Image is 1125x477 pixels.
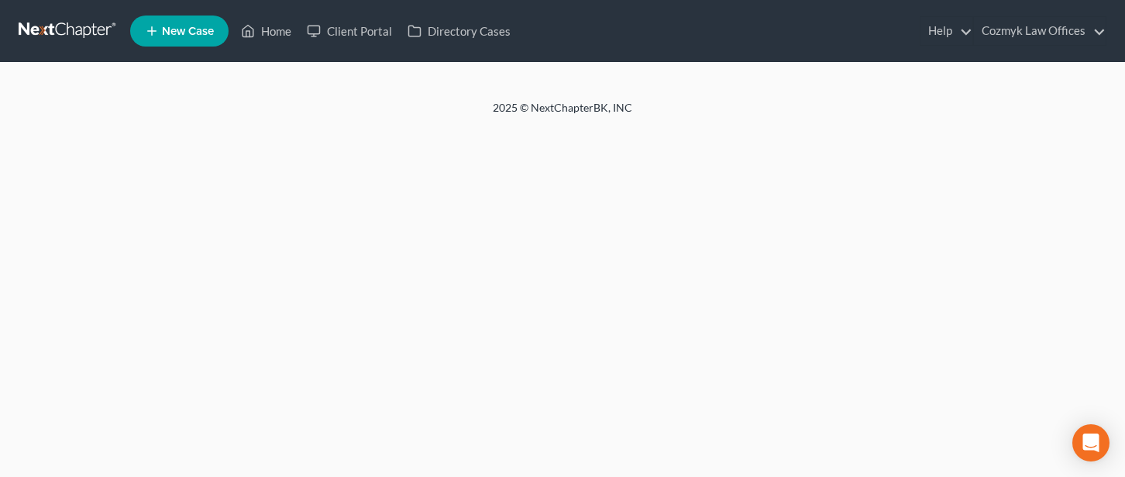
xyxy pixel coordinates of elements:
a: Help [920,17,972,45]
a: Cozmyk Law Offices [974,17,1106,45]
div: Open Intercom Messenger [1072,424,1110,461]
div: 2025 © NextChapterBK, INC [121,100,1004,128]
a: Home [233,17,299,45]
new-legal-case-button: New Case [130,16,229,47]
a: Client Portal [299,17,400,45]
a: Directory Cases [400,17,518,45]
